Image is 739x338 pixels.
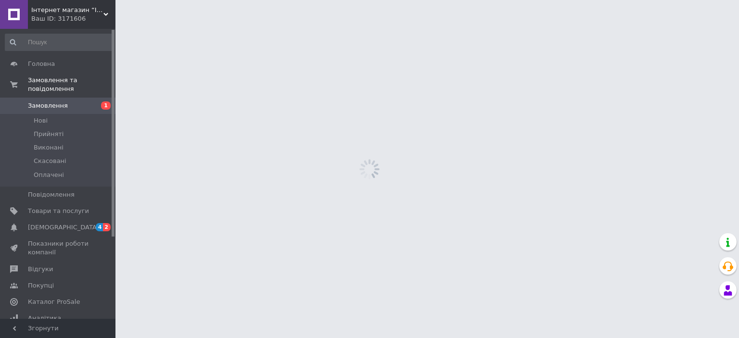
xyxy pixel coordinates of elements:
[28,265,53,274] span: Відгуки
[28,207,89,215] span: Товари та послуги
[34,157,66,165] span: Скасовані
[31,6,103,14] span: Інтeрнeт магазин “IVA”
[28,190,75,199] span: Повідомлення
[5,34,114,51] input: Пошук
[28,223,99,232] span: [DEMOGRAPHIC_DATA]
[34,130,64,138] span: Прийняті
[103,223,111,231] span: 2
[96,223,103,231] span: 4
[28,101,68,110] span: Замовлення
[34,171,64,179] span: Оплачені
[28,60,55,68] span: Головна
[34,116,48,125] span: Нові
[28,314,61,323] span: Аналітика
[28,298,80,306] span: Каталог ProSale
[101,101,111,110] span: 1
[34,143,64,152] span: Виконані
[31,14,115,23] div: Ваш ID: 3171606
[28,239,89,257] span: Показники роботи компанії
[28,281,54,290] span: Покупці
[28,76,115,93] span: Замовлення та повідомлення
